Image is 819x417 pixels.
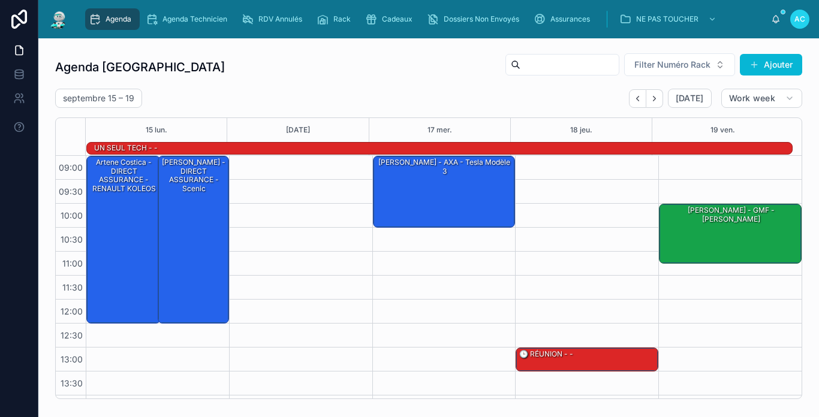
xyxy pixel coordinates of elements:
[721,89,802,108] button: Work week
[58,306,86,316] span: 12:00
[382,14,412,24] span: Cadeaux
[710,118,735,142] button: 19 ven.
[79,6,771,32] div: scrollable content
[238,8,311,30] a: RDV Annulés
[427,118,452,142] button: 17 mer.
[58,330,86,340] span: 12:30
[59,258,86,268] span: 11:00
[444,14,519,24] span: Dossiers Non Envoyés
[374,156,515,227] div: [PERSON_NAME] - AXA - Tesla modèle 3
[668,89,712,108] button: [DATE]
[59,282,86,292] span: 11:30
[258,14,302,24] span: RDV Annulés
[55,59,225,75] h1: Agenda [GEOGRAPHIC_DATA]
[518,349,574,359] div: 🕒 RÉUNION - -
[89,157,159,194] div: artene costica - DIRECT ASSURANCE - RENAULT KOLEOS
[158,156,228,323] div: [PERSON_NAME] - DIRECT ASSURANCE - Scenic
[333,14,351,24] span: Rack
[313,8,359,30] a: Rack
[58,378,86,388] span: 13:30
[85,8,140,30] a: Agenda
[58,354,86,364] span: 13:00
[93,142,159,154] div: UN SEUL TECH - -
[530,8,598,30] a: Assurances
[629,89,646,108] button: Back
[48,10,70,29] img: App logo
[636,14,698,24] span: NE PAS TOUCHER
[375,157,514,177] div: [PERSON_NAME] - AXA - Tesla modèle 3
[624,53,735,76] button: Select Button
[794,14,805,24] span: AC
[286,118,310,142] button: [DATE]
[162,14,227,24] span: Agenda Technicien
[142,8,236,30] a: Agenda Technicien
[56,162,86,173] span: 09:00
[63,92,134,104] h2: septembre 15 – 19
[570,118,592,142] button: 18 jeu.
[58,234,86,244] span: 10:30
[87,156,160,323] div: artene costica - DIRECT ASSURANCE - RENAULT KOLEOS
[58,210,86,220] span: 10:00
[106,14,131,24] span: Agenda
[160,157,228,194] div: [PERSON_NAME] - DIRECT ASSURANCE - Scenic
[516,348,658,371] div: 🕒 RÉUNION - -
[729,93,775,104] span: Work week
[616,8,722,30] a: NE PAS TOUCHER
[93,143,159,153] div: UN SEUL TECH - -
[660,204,801,263] div: [PERSON_NAME] - GMF - [PERSON_NAME]
[740,54,802,75] button: Ajouter
[423,8,528,30] a: Dossiers Non Envoyés
[146,118,167,142] button: 15 lun.
[646,89,663,108] button: Next
[661,205,800,225] div: [PERSON_NAME] - GMF - [PERSON_NAME]
[676,93,704,104] span: [DATE]
[634,59,710,71] span: Filter Numéro Rack
[362,8,421,30] a: Cadeaux
[550,14,590,24] span: Assurances
[56,186,86,197] span: 09:30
